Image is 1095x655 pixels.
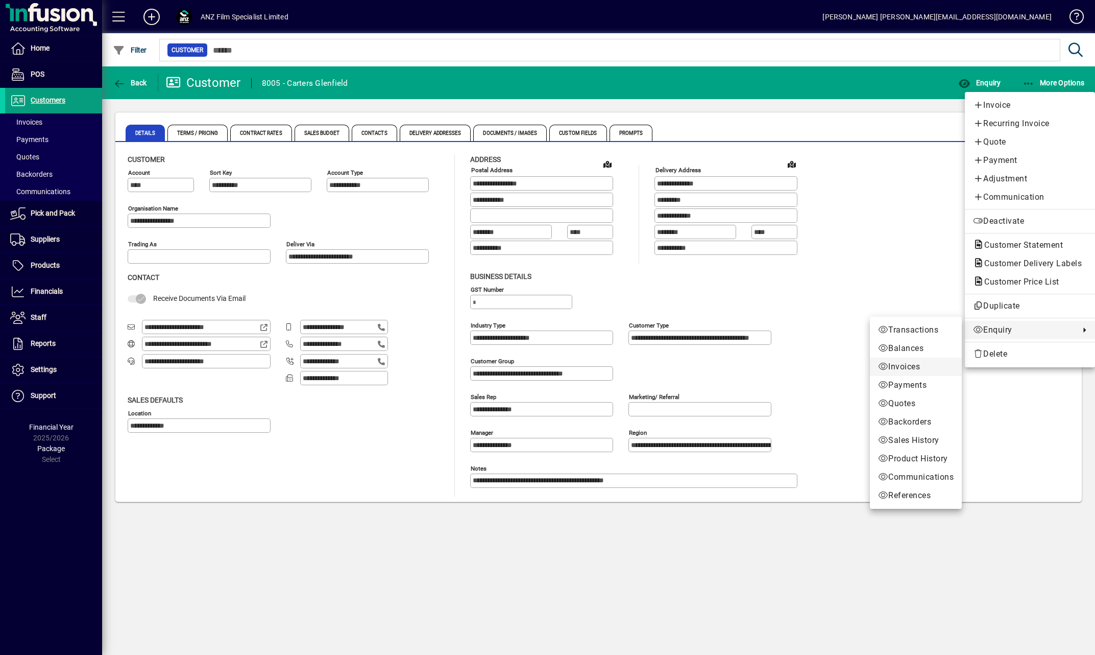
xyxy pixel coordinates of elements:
[878,397,954,410] span: Quotes
[878,379,954,391] span: Payments
[973,300,1087,312] span: Duplicate
[878,324,954,336] span: Transactions
[973,154,1087,167] span: Payment
[878,416,954,428] span: Backorders
[973,240,1068,250] span: Customer Statement
[973,191,1087,203] span: Communication
[973,215,1087,227] span: Deactivate
[878,342,954,355] span: Balances
[973,99,1087,111] span: Invoice
[878,489,954,502] span: References
[973,136,1087,148] span: Quote
[878,361,954,373] span: Invoices
[878,434,954,447] span: Sales History
[973,118,1087,130] span: Recurring Invoice
[973,173,1087,185] span: Adjustment
[965,212,1095,230] button: Deactivate customer
[878,471,954,483] span: Communications
[973,324,1075,336] span: Enquiry
[973,348,1087,360] span: Delete
[973,259,1087,268] span: Customer Delivery Labels
[973,277,1064,287] span: Customer Price List
[878,453,954,465] span: Product History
